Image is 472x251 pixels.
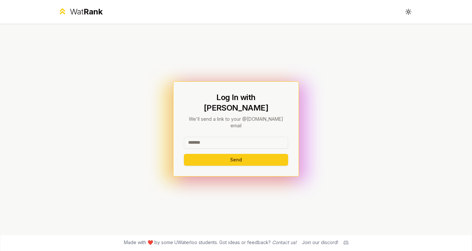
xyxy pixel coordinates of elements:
[184,154,288,166] button: Send
[84,7,103,16] span: Rank
[302,239,338,246] div: Join our discord!
[70,7,103,17] div: Wat
[272,240,297,245] a: Contact us!
[58,7,103,17] a: WatRank
[184,116,288,129] p: We'll send a link to your @[DOMAIN_NAME] email
[184,92,288,113] h1: Log In with [PERSON_NAME]
[124,239,297,246] span: Made with ❤️ by some UWaterloo students. Got ideas or feedback?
